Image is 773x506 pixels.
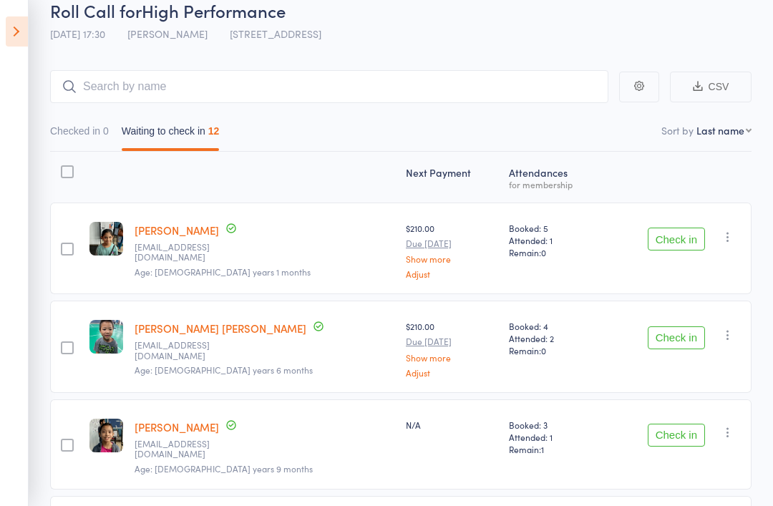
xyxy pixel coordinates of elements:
[541,246,546,258] span: 0
[208,125,220,137] div: 12
[509,222,598,234] span: Booked: 5
[509,246,598,258] span: Remain:
[406,336,497,346] small: Due [DATE]
[509,180,598,189] div: for membership
[509,419,598,431] span: Booked: 3
[400,158,503,196] div: Next Payment
[509,344,598,356] span: Remain:
[509,320,598,332] span: Booked: 4
[135,321,306,336] a: [PERSON_NAME] [PERSON_NAME]
[541,344,546,356] span: 0
[50,118,109,151] button: Checked in0
[648,228,705,250] button: Check in
[509,332,598,344] span: Attended: 2
[406,419,497,431] div: N/A
[670,72,752,102] button: CSV
[89,320,123,354] img: image1689172317.png
[135,462,313,475] span: Age: [DEMOGRAPHIC_DATA] years 9 months
[122,118,220,151] button: Waiting to check in12
[135,266,311,278] span: Age: [DEMOGRAPHIC_DATA] years 1 months
[50,26,105,41] span: [DATE] 17:30
[406,320,497,376] div: $210.00
[406,368,497,377] a: Adjust
[541,443,544,455] span: 1
[509,443,598,455] span: Remain:
[503,158,604,196] div: Atten­dances
[406,222,497,278] div: $210.00
[696,123,744,137] div: Last name
[406,238,497,248] small: Due [DATE]
[135,223,219,238] a: [PERSON_NAME]
[135,419,219,434] a: [PERSON_NAME]
[661,123,694,137] label: Sort by
[230,26,321,41] span: [STREET_ADDRESS]
[509,431,598,443] span: Attended: 1
[135,364,313,376] span: Age: [DEMOGRAPHIC_DATA] years 6 months
[50,70,608,103] input: Search by name
[89,222,123,256] img: image1726877572.png
[135,439,228,459] small: mike_mabel98@yahoo.com
[135,242,228,263] small: ganeshaditya@gmail.com
[406,269,497,278] a: Adjust
[406,254,497,263] a: Show more
[89,419,123,452] img: image1708133176.png
[135,340,228,361] small: superalex141414@gmail.com
[509,234,598,246] span: Attended: 1
[103,125,109,137] div: 0
[648,424,705,447] button: Check in
[406,353,497,362] a: Show more
[127,26,208,41] span: [PERSON_NAME]
[648,326,705,349] button: Check in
